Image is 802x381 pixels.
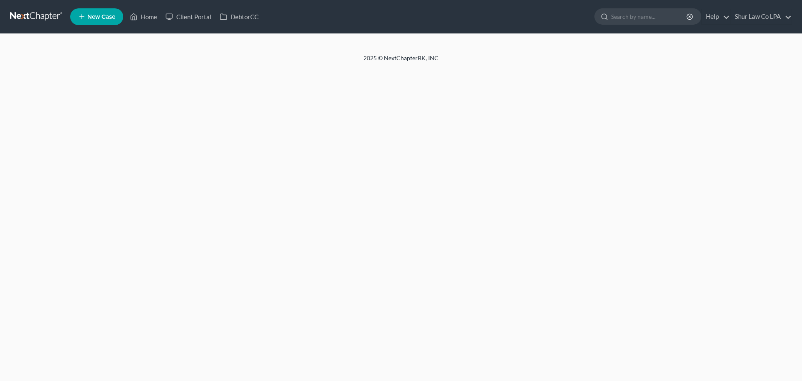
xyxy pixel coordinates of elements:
[216,9,263,24] a: DebtorCC
[702,9,730,24] a: Help
[126,9,161,24] a: Home
[163,54,639,69] div: 2025 © NextChapterBK, INC
[731,9,792,24] a: Shur Law Co LPA
[611,9,688,24] input: Search by name...
[87,14,115,20] span: New Case
[161,9,216,24] a: Client Portal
